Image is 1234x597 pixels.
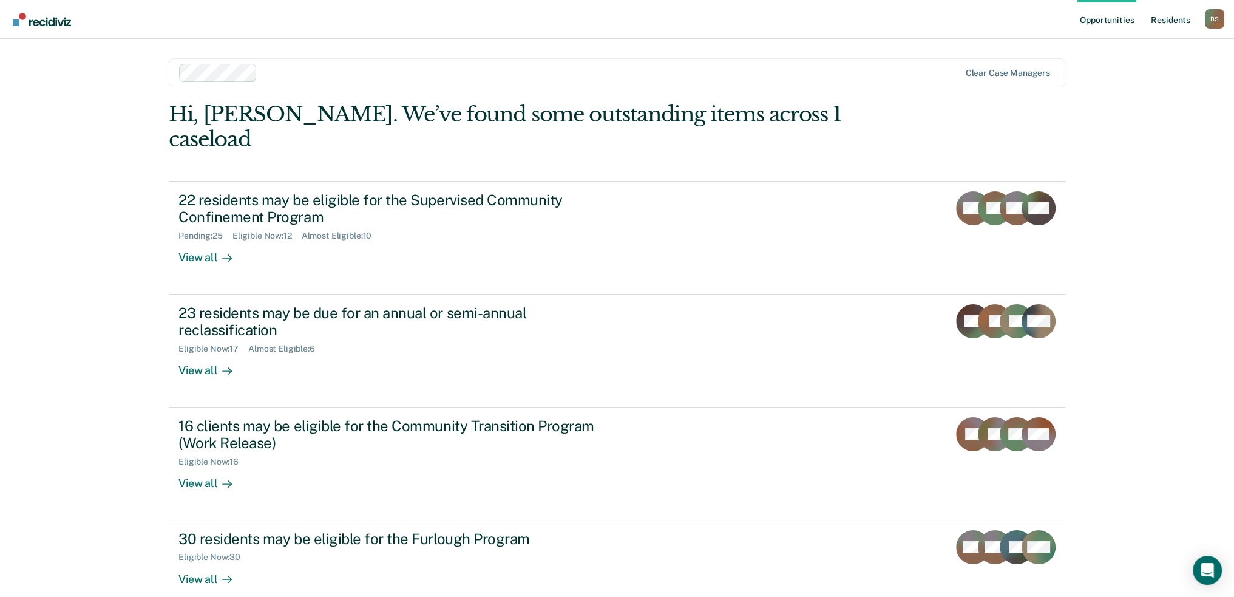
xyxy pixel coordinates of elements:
div: Eligible Now : 30 [178,552,250,562]
div: Almost Eligible : 10 [302,231,382,241]
div: Hi, [PERSON_NAME]. We’ve found some outstanding items across 1 caseload [169,102,886,152]
div: Eligible Now : 12 [232,231,302,241]
div: Eligible Now : 17 [178,344,248,354]
div: 16 clients may be eligible for the Community Transition Program (Work Release) [178,417,605,452]
div: Almost Eligible : 6 [248,344,325,354]
div: View all [178,354,246,378]
div: 22 residents may be eligible for the Supervised Community Confinement Program [178,191,605,227]
div: View all [178,562,246,586]
button: Profile dropdown button [1205,9,1224,29]
div: 23 residents may be due for an annual or semi-annual reclassification [178,304,605,339]
a: 23 residents may be due for an annual or semi-annual reclassificationEligible Now:17Almost Eligib... [169,295,1065,408]
img: Recidiviz [13,13,71,26]
div: 30 residents may be eligible for the Furlough Program [178,530,605,548]
div: View all [178,241,246,265]
div: Clear case managers [966,68,1050,78]
div: Pending : 25 [178,231,232,241]
div: View all [178,467,246,491]
a: 16 clients may be eligible for the Community Transition Program (Work Release)Eligible Now:16View... [169,408,1065,520]
div: Eligible Now : 16 [178,457,248,467]
a: 22 residents may be eligible for the Supervised Community Confinement ProgramPending:25Eligible N... [169,181,1065,295]
div: Open Intercom Messenger [1193,556,1222,585]
div: B S [1205,9,1224,29]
